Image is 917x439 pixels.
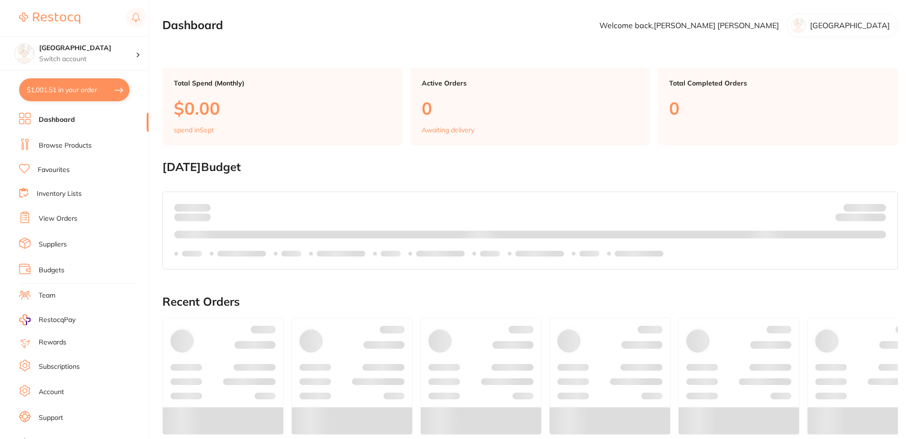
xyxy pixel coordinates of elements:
[422,98,639,118] p: 0
[19,314,75,325] a: RestocqPay
[669,79,886,87] p: Total Completed Orders
[174,98,391,118] p: $0.00
[39,315,75,325] span: RestocqPay
[19,7,80,29] a: Restocq Logo
[39,54,136,64] p: Switch account
[669,98,886,118] p: 0
[39,413,63,423] a: Support
[579,250,599,257] p: Labels
[38,165,70,175] a: Favourites
[317,250,365,257] p: Labels extended
[39,115,75,125] a: Dashboard
[381,250,401,257] p: Labels
[515,250,564,257] p: Labels extended
[162,295,898,309] h2: Recent Orders
[194,203,211,212] strong: $0.00
[480,250,500,257] p: Labels
[19,12,80,24] img: Restocq Logo
[39,266,64,275] a: Budgets
[599,21,779,30] p: Welcome back, [PERSON_NAME] [PERSON_NAME]
[39,141,92,150] a: Browse Products
[658,68,898,145] a: Total Completed Orders0
[174,126,214,134] p: spend in Sept
[867,203,886,212] strong: $NaN
[162,19,223,32] h2: Dashboard
[39,362,80,372] a: Subscriptions
[37,189,82,199] a: Inventory Lists
[810,21,890,30] p: [GEOGRAPHIC_DATA]
[410,68,650,145] a: Active Orders0Awaiting delivery
[835,212,886,223] p: Remaining:
[869,215,886,224] strong: $0.00
[39,43,136,53] h4: Katoomba Dental Centre
[162,161,898,174] h2: [DATE] Budget
[422,126,474,134] p: Awaiting delivery
[174,203,211,211] p: Spent:
[615,250,663,257] p: Labels extended
[416,250,465,257] p: Labels extended
[174,212,211,223] p: month
[217,250,266,257] p: Labels extended
[39,338,66,347] a: Rewards
[281,250,301,257] p: Labels
[39,291,55,300] a: Team
[174,79,391,87] p: Total Spend (Monthly)
[15,44,34,63] img: Katoomba Dental Centre
[422,79,639,87] p: Active Orders
[39,214,77,224] a: View Orders
[39,387,64,397] a: Account
[182,250,202,257] p: Labels
[162,68,403,145] a: Total Spend (Monthly)$0.00spend inSept
[19,78,129,101] button: $1,001.51 in your order
[39,240,67,249] a: Suppliers
[19,314,31,325] img: RestocqPay
[843,203,886,211] p: Budget:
